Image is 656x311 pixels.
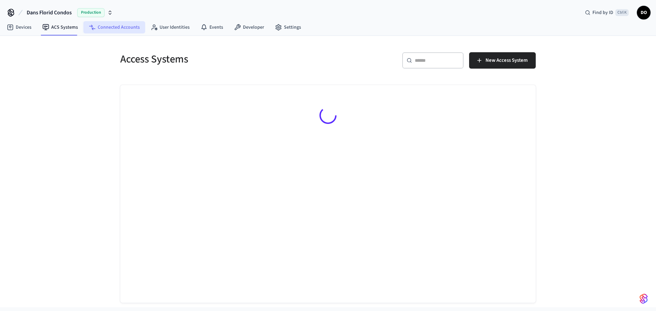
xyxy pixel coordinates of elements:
button: New Access System [469,52,536,69]
a: Events [195,21,229,33]
span: Production [77,8,105,17]
a: User Identities [145,21,195,33]
h5: Access Systems [120,52,324,66]
div: Find by IDCtrl K [579,6,634,19]
a: ACS Systems [37,21,83,33]
button: DO [637,6,651,19]
a: Settings [270,21,306,33]
span: Ctrl K [615,9,629,16]
a: Developer [229,21,270,33]
span: New Access System [486,56,528,65]
span: Dans Florid Condos [27,9,72,17]
a: Connected Accounts [83,21,145,33]
a: Devices [1,21,37,33]
img: SeamLogoGradient.69752ec5.svg [640,293,648,304]
span: Find by ID [592,9,613,16]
